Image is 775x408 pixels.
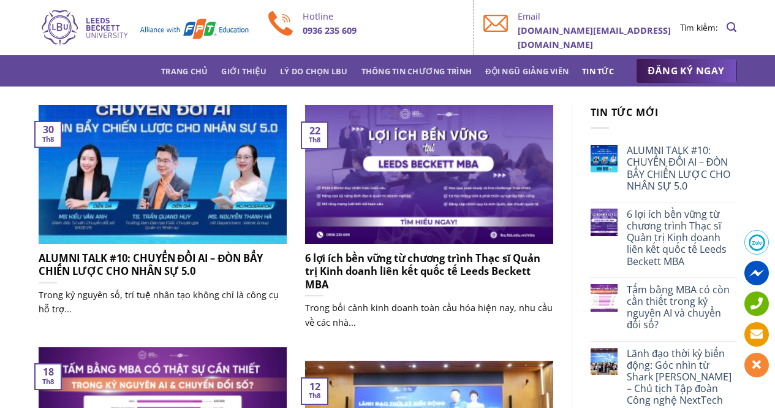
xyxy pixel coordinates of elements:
a: Lãnh đạo thời kỳ biến động: Góc nhìn từ Shark [PERSON_NAME] – Chủ tịch Tập đoàn Công nghệ NextTech [627,348,736,407]
h5: 6 lợi ích bền vững từ chương trình Thạc sĩ Quản trị Kinh doanh liên kết quốc tế Leeds Beckett MBA [305,252,553,291]
a: ĐĂNG KÝ NGAY [636,59,737,83]
h5: ALUMNI TALK #10: CHUYỂN ĐỔI AI – ĐÒN BẨY CHIẾN LƯỢC CHO NHÂN SỰ 5.0 [39,252,287,278]
span: Tin tức mới [591,106,659,119]
span: ĐĂNG KÝ NGAY [648,63,725,79]
a: Thông tin chương trình [361,60,472,82]
a: ALUMNI TALK #10: CHUYỂN ĐỔI AI – ĐÒN BẨY CHIẾN LƯỢC CHO NHÂN SỰ 5.0 Trong kỷ nguyên số, trí tuệ n... [39,105,287,329]
a: Trang chủ [161,60,208,82]
a: Tấm bằng MBA có còn cần thiết trong kỷ nguyên AI và chuyển đổi số? [627,284,736,331]
p: Hotline [303,9,465,23]
a: Search [727,15,736,39]
a: ALUMNI TALK #10: CHUYỂN ĐỔI AI – ĐÒN BẨY CHIẾN LƯỢC CHO NHÂN SỰ 5.0 [627,145,736,192]
p: Trong bối cảnh kinh doanh toàn cầu hóa hiện nay, nhu cầu về các nhà... [305,301,553,329]
a: Đội ngũ giảng viên [485,60,569,82]
li: Tìm kiếm: [680,21,718,34]
a: Tin tức [582,60,614,82]
p: Trong kỷ nguyên số, trí tuệ nhân tạo không chỉ là công cụ hỗ trợ... [39,288,287,316]
a: 6 lợi ích bền vững từ chương trình Thạc sĩ Quản trị Kinh doanh liên kết quốc tế Leeds Beckett MBA... [305,105,553,342]
a: Giới thiệu [221,60,267,82]
b: [DOMAIN_NAME][EMAIL_ADDRESS][DOMAIN_NAME] [518,25,671,50]
a: 6 lợi ích bền vững từ chương trình Thạc sĩ Quản trị Kinh doanh liên kết quốc tế Leeds Beckett MBA [627,209,736,268]
p: Email [518,9,680,23]
img: Thạc sĩ Quản trị kinh doanh Quốc tế [39,8,250,47]
a: Lý do chọn LBU [280,60,348,82]
b: 0936 235 609 [303,25,357,36]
